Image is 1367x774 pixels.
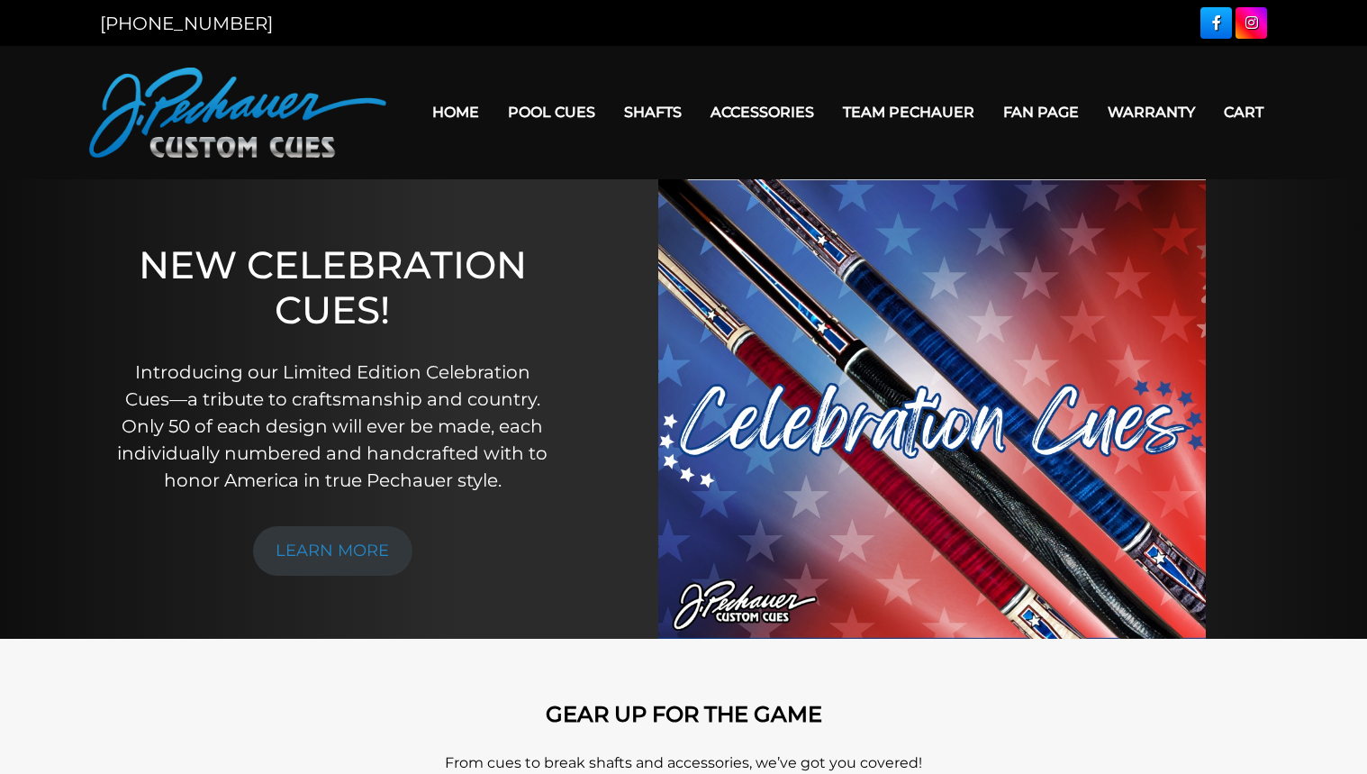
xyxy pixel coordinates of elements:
[100,13,273,34] a: [PHONE_NUMBER]
[112,242,554,333] h1: NEW CELEBRATION CUES!
[418,89,493,135] a: Home
[112,359,554,494] p: Introducing our Limited Edition Celebration Cues—a tribute to craftsmanship and country. Only 50 ...
[1209,89,1278,135] a: Cart
[546,701,822,727] strong: GEAR UP FOR THE GAME
[493,89,610,135] a: Pool Cues
[828,89,989,135] a: Team Pechauer
[989,89,1093,135] a: Fan Page
[610,89,696,135] a: Shafts
[89,68,386,158] img: Pechauer Custom Cues
[253,526,413,576] a: LEARN MORE
[170,752,1197,774] p: From cues to break shafts and accessories, we’ve got you covered!
[696,89,828,135] a: Accessories
[1093,89,1209,135] a: Warranty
